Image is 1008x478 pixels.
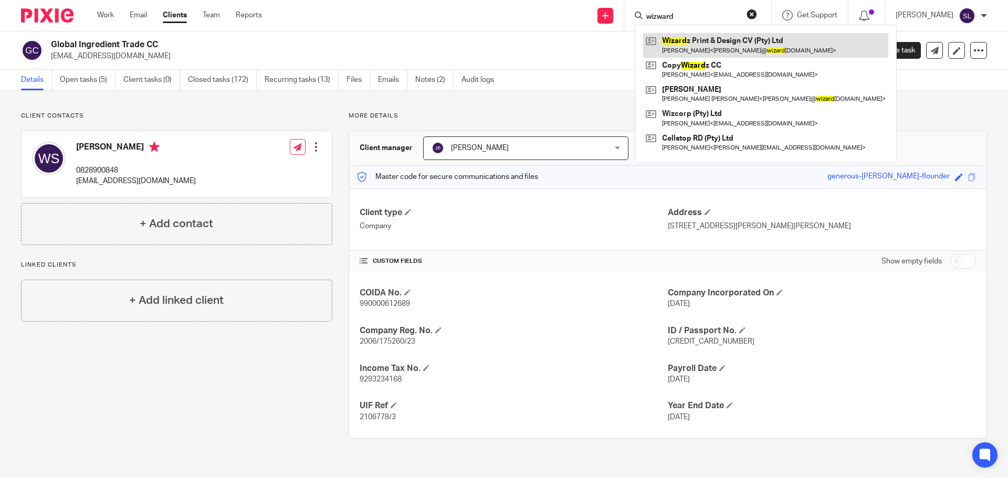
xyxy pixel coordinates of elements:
[360,288,668,299] h4: COIDA No.
[360,221,668,231] p: Company
[129,292,224,309] h4: + Add linked client
[21,70,52,90] a: Details
[668,400,976,411] h4: Year End Date
[959,7,975,24] img: svg%3E
[188,70,257,90] a: Closed tasks (172)
[360,338,415,345] span: 2006/175260/23
[896,10,953,20] p: [PERSON_NAME]
[76,176,196,186] p: [EMAIL_ADDRESS][DOMAIN_NAME]
[668,325,976,336] h4: ID / Passport No.
[645,13,740,22] input: Search
[140,216,213,232] h4: + Add contact
[21,112,332,120] p: Client contacts
[415,70,454,90] a: Notes (2)
[21,39,43,61] img: svg%3E
[668,413,690,421] span: [DATE]
[51,39,686,50] h2: Global Ingredient Trade CC
[881,256,942,267] label: Show empty fields
[360,325,668,336] h4: Company Reg. No.
[668,221,976,231] p: [STREET_ADDRESS][PERSON_NAME][PERSON_NAME]
[32,142,66,175] img: svg%3E
[668,338,754,345] span: [CREDIT_CARD_NUMBER]
[668,363,976,374] h4: Payroll Date
[123,70,180,90] a: Client tasks (0)
[21,8,73,23] img: Pixie
[163,10,187,20] a: Clients
[360,363,668,374] h4: Income Tax No.
[360,300,410,307] span: 990000612689
[21,261,332,269] p: Linked clients
[265,70,339,90] a: Recurring tasks (13)
[360,207,668,218] h4: Client type
[797,12,837,19] span: Get Support
[346,70,370,90] a: Files
[668,207,976,218] h4: Address
[378,70,407,90] a: Emails
[451,144,509,152] span: [PERSON_NAME]
[236,10,262,20] a: Reports
[461,70,502,90] a: Audit logs
[360,400,668,411] h4: UIF Ref
[60,70,115,90] a: Open tasks (5)
[360,413,396,421] span: 2106778/3
[349,112,987,120] p: More details
[747,9,757,19] button: Clear
[360,143,413,153] h3: Client manager
[668,288,976,299] h4: Company Incorporated On
[76,142,196,155] h4: [PERSON_NAME]
[432,142,444,154] img: svg%3E
[149,142,160,152] i: Primary
[97,10,114,20] a: Work
[130,10,147,20] a: Email
[360,257,668,265] h4: CUSTOM FIELDS
[203,10,220,20] a: Team
[668,376,690,383] span: [DATE]
[76,165,196,176] p: 0828900848
[360,376,402,383] span: 9293234168
[827,171,950,183] div: generous-[PERSON_NAME]-flounder
[51,51,844,61] p: [EMAIL_ADDRESS][DOMAIN_NAME]
[357,172,538,182] p: Master code for secure communications and files
[668,300,690,307] span: [DATE]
